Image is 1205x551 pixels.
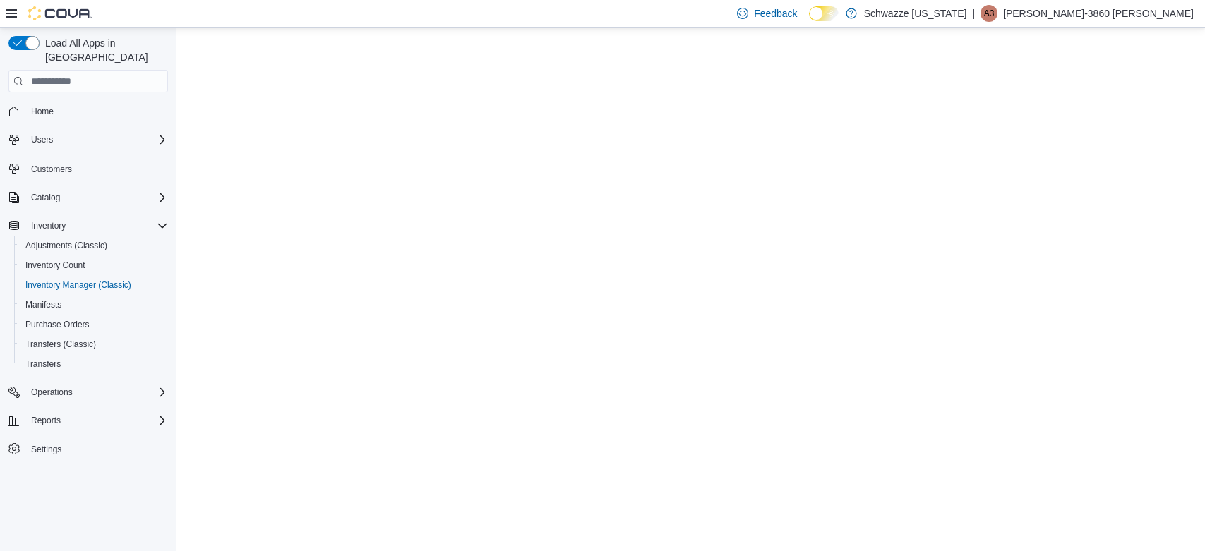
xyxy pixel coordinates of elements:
div: Alexis-3860 Shoope [981,5,997,22]
button: Reports [25,412,66,429]
button: Transfers [14,354,174,374]
span: Inventory Count [25,260,85,271]
span: Adjustments (Classic) [20,237,168,254]
span: Customers [31,164,72,175]
span: Transfers [20,356,168,373]
a: Settings [25,441,67,458]
button: Transfers (Classic) [14,334,174,354]
button: Users [3,130,174,150]
span: Operations [25,384,168,401]
a: Purchase Orders [20,316,95,333]
span: Inventory Manager (Classic) [20,277,168,293]
p: Schwazze [US_STATE] [864,5,967,22]
a: Home [25,103,59,120]
img: Cova [28,6,92,20]
button: Inventory [3,216,174,236]
button: Inventory [25,217,71,234]
span: Dark Mode [809,21,810,22]
button: Adjustments (Classic) [14,236,174,255]
button: Catalog [3,188,174,207]
button: Users [25,131,59,148]
button: Catalog [25,189,66,206]
span: Home [25,102,168,120]
a: Customers [25,161,78,178]
span: Transfers [25,358,61,370]
button: Reports [3,411,174,430]
button: Manifests [14,295,174,315]
span: Reports [25,412,168,429]
span: Transfers (Classic) [20,336,168,353]
span: Inventory [31,220,66,231]
span: Users [31,134,53,145]
a: Inventory Manager (Classic) [20,277,137,293]
span: Manifests [20,296,168,313]
span: Customers [25,159,168,177]
span: Manifests [25,299,61,310]
p: [PERSON_NAME]-3860 [PERSON_NAME] [1003,5,1194,22]
span: Feedback [754,6,797,20]
button: Customers [3,158,174,178]
nav: Complex example [8,95,168,496]
span: Inventory [25,217,168,234]
span: Reports [31,415,61,426]
a: Transfers (Classic) [20,336,102,353]
span: Inventory Manager (Classic) [25,279,131,291]
span: Home [31,106,54,117]
button: Inventory Manager (Classic) [14,275,174,295]
a: Manifests [20,296,67,313]
span: Purchase Orders [20,316,168,333]
span: Purchase Orders [25,319,90,330]
span: Catalog [31,192,60,203]
button: Home [3,101,174,121]
input: Dark Mode [809,6,839,21]
span: Inventory Count [20,257,168,274]
a: Inventory Count [20,257,91,274]
button: Operations [3,382,174,402]
a: Transfers [20,356,66,373]
a: Adjustments (Classic) [20,237,113,254]
span: Load All Apps in [GEOGRAPHIC_DATA] [40,36,168,64]
span: Settings [31,444,61,455]
span: A3 [984,5,995,22]
button: Purchase Orders [14,315,174,334]
span: Settings [25,440,168,458]
span: Transfers (Classic) [25,339,96,350]
span: Operations [31,387,73,398]
button: Settings [3,439,174,459]
button: Inventory Count [14,255,174,275]
p: | [972,5,975,22]
span: Adjustments (Classic) [25,240,107,251]
span: Catalog [25,189,168,206]
span: Users [25,131,168,148]
button: Operations [25,384,78,401]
